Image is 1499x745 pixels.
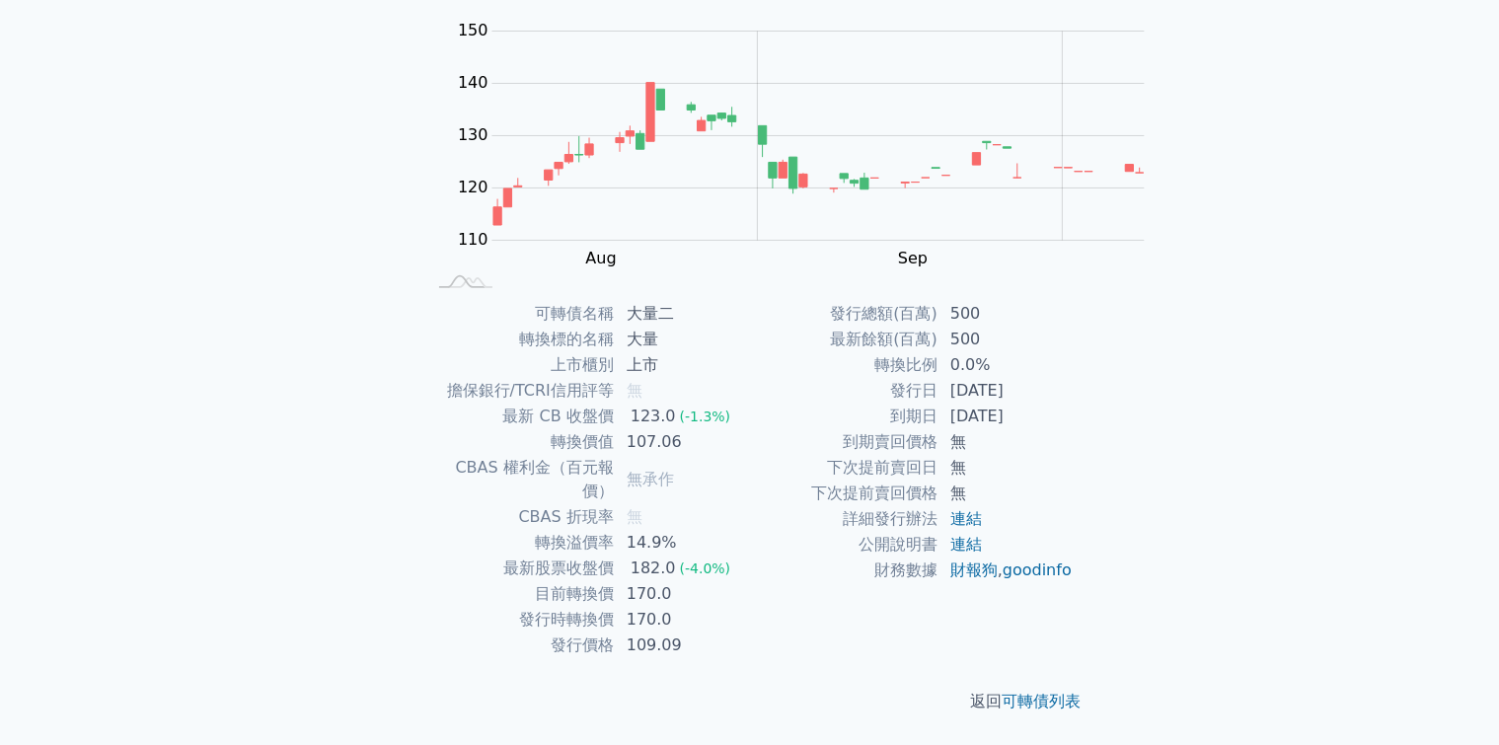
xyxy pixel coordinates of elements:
span: (-1.3%) [680,409,731,424]
td: 0.0% [938,352,1074,378]
td: 可轉債名稱 [426,301,615,327]
td: 107.06 [615,429,750,455]
tspan: 110 [458,230,488,249]
td: 轉換價值 [426,429,615,455]
td: 無 [938,455,1074,481]
td: 500 [938,327,1074,352]
td: 擔保銀行/TCRI信用評等 [426,378,615,404]
td: 最新餘額(百萬) [750,327,938,352]
a: 財報狗 [950,560,998,579]
td: 發行總額(百萬) [750,301,938,327]
td: 轉換比例 [750,352,938,378]
span: 無承作 [627,470,674,488]
td: [DATE] [938,404,1074,429]
g: Series [493,83,1144,225]
g: Chart [448,21,1174,267]
td: 到期賣回價格 [750,429,938,455]
td: [DATE] [938,378,1074,404]
a: 連結 [950,535,982,554]
div: 182.0 [627,557,680,580]
span: 無 [627,381,642,400]
td: 最新 CB 收盤價 [426,404,615,429]
td: 詳細發行辦法 [750,506,938,532]
td: , [938,558,1074,583]
span: 無 [627,507,642,526]
td: 無 [938,429,1074,455]
td: 目前轉換價 [426,581,615,607]
a: goodinfo [1003,560,1072,579]
td: 發行時轉換價 [426,607,615,633]
td: 170.0 [615,581,750,607]
td: CBAS 折現率 [426,504,615,530]
td: 上市櫃別 [426,352,615,378]
td: 109.09 [615,633,750,658]
p: 返回 [403,690,1097,713]
td: 下次提前賣回價格 [750,481,938,506]
td: 170.0 [615,607,750,633]
td: 最新股票收盤價 [426,556,615,581]
tspan: Aug [586,249,617,267]
td: 發行日 [750,378,938,404]
td: 公開說明書 [750,532,938,558]
td: 下次提前賣回日 [750,455,938,481]
td: 500 [938,301,1074,327]
td: 大量 [615,327,750,352]
td: 上市 [615,352,750,378]
td: CBAS 權利金（百元報價） [426,455,615,504]
td: 發行價格 [426,633,615,658]
td: 財務數據 [750,558,938,583]
td: 14.9% [615,530,750,556]
span: (-4.0%) [680,560,731,576]
a: 連結 [950,509,982,528]
td: 轉換標的名稱 [426,327,615,352]
tspan: 150 [458,21,488,39]
td: 轉換溢價率 [426,530,615,556]
tspan: 140 [458,73,488,92]
td: 到期日 [750,404,938,429]
tspan: 130 [458,125,488,144]
a: 可轉債列表 [1003,692,1082,710]
div: 123.0 [627,405,680,428]
td: 大量二 [615,301,750,327]
tspan: Sep [898,249,928,267]
tspan: 120 [458,178,488,196]
td: 無 [938,481,1074,506]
